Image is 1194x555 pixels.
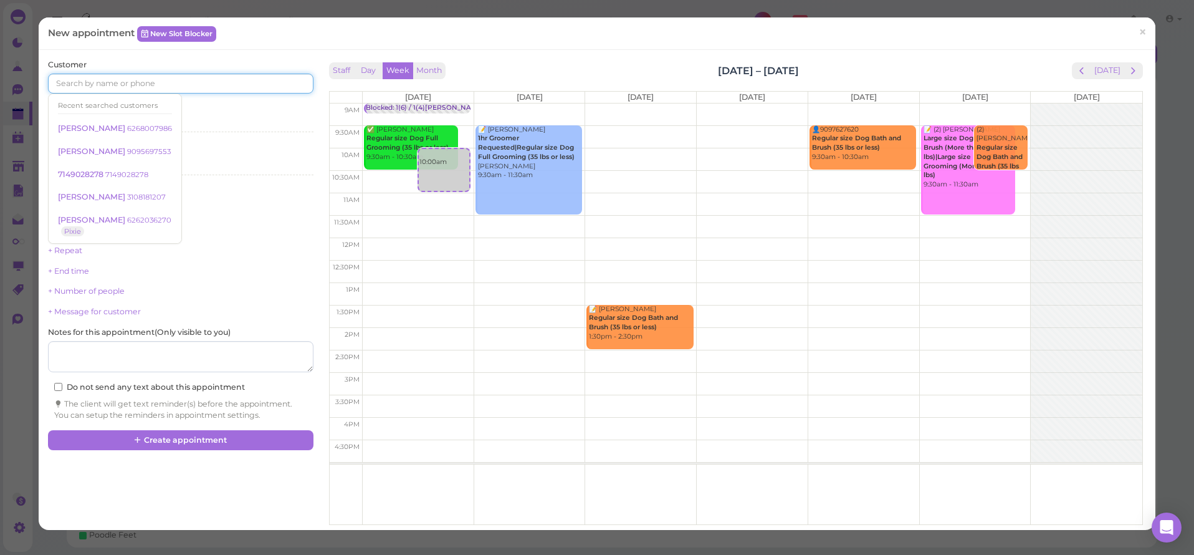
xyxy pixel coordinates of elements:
[923,125,1015,190] div: 📝 (2) [PERSON_NAME] 9:30am - 11:30am
[1072,62,1091,79] button: prev
[718,64,799,78] h2: [DATE] – [DATE]
[343,196,360,204] span: 11am
[329,62,354,79] button: Staff
[977,143,1023,179] b: Regular size Dog Bath and Brush (35 lbs or less)
[1091,62,1124,79] button: [DATE]
[739,92,765,102] span: [DATE]
[58,170,105,179] span: 7149028278
[1152,513,1182,543] div: Open Intercom Messenger
[851,92,877,102] span: [DATE]
[48,327,231,338] label: Notes for this appointment ( Only visible to you )
[48,266,89,276] a: + End time
[345,106,360,114] span: 9am
[127,147,171,156] small: 9095697553
[58,97,172,113] div: Recent searched customers
[58,147,127,156] span: [PERSON_NAME]
[48,59,87,70] label: Customer
[344,420,360,428] span: 4pm
[383,62,413,79] button: Week
[48,74,313,94] input: Search by name or phone
[811,125,916,162] div: 👤9097627620 9:30am - 10:30am
[812,134,901,152] b: Regular size Dog Bath and Brush (35 lbs or less)
[58,192,127,201] span: [PERSON_NAME]
[1074,92,1100,102] span: [DATE]
[335,353,360,361] span: 2:30pm
[1124,62,1143,79] button: next
[419,149,470,167] div: 10:00am
[48,430,313,450] button: Create appointment
[137,26,216,41] a: New Slot Blocker
[628,92,654,102] span: [DATE]
[353,62,383,79] button: Day
[478,134,575,160] b: 1hr Groomer Requested|Regular size Dog Full Grooming (35 lbs or less)
[127,216,171,224] small: 6262036270
[334,218,360,226] span: 11:30am
[341,151,360,159] span: 10am
[517,92,543,102] span: [DATE]
[48,307,141,316] a: + Message for customer
[1139,24,1147,41] span: ×
[345,375,360,384] span: 3pm
[127,193,166,201] small: 3108181207
[335,443,360,451] span: 4:30pm
[962,92,988,102] span: [DATE]
[366,134,449,152] b: Regular size Dog Full Grooming (35 lbs or less)
[976,125,1028,199] div: (2) [PERSON_NAME] 9:30am - 10:30am
[346,286,360,294] span: 1pm
[54,382,245,393] label: Do not send any text about this appointment
[335,128,360,137] span: 9:30am
[58,123,127,133] span: [PERSON_NAME]
[54,398,307,421] div: The client will get text reminder(s) before the appointment. You can setup the reminders in appoi...
[333,263,360,271] span: 12:30pm
[477,125,582,180] div: 📝 [PERSON_NAME] [PERSON_NAME] 9:30am - 11:30am
[405,92,431,102] span: [DATE]
[337,308,360,316] span: 1:30pm
[61,226,84,236] a: Pixie
[48,246,82,255] a: + Repeat
[48,286,125,296] a: + Number of people
[335,398,360,406] span: 3:30pm
[924,134,1005,179] b: Large size Dog Bath and Brush (More than 35 lbs)|Large size Dog Full Grooming (More than 35 lbs)
[54,383,62,391] input: Do not send any text about this appointment
[105,170,148,179] small: 7149028278
[332,173,360,181] span: 10:30am
[342,241,360,249] span: 12pm
[345,331,360,339] span: 2pm
[588,305,693,342] div: 📝 [PERSON_NAME] 1:30pm - 2:30pm
[413,62,446,79] button: Month
[589,314,678,331] b: Regular size Dog Bath and Brush (35 lbs or less)
[366,104,533,113] div: Blocked: 1(6) / 1(4)[PERSON_NAME] • appointment
[48,27,137,39] span: New appointment
[127,124,172,133] small: 6268007986
[366,125,458,162] div: ✅ [PERSON_NAME] 9:30am - 10:30am
[58,215,127,224] span: [PERSON_NAME]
